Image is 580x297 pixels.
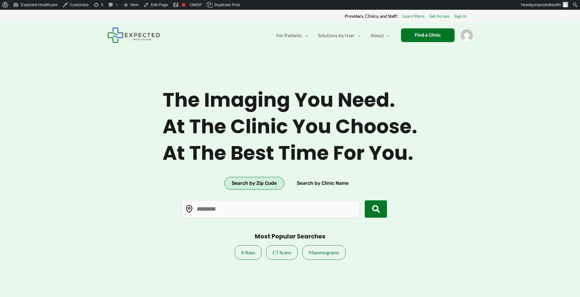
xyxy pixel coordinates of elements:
a: CT Scans [266,245,298,260]
span: expectedhealth [534,2,561,7]
button: Search by Clinic Name [289,177,356,190]
span: At the best time for you. [163,141,417,165]
a: X Rays [235,245,262,260]
span: Menu Toggle [384,25,390,46]
span: Menu Toggle [302,25,308,46]
a: Find a Clinic [401,28,455,42]
a: AboutMenu Toggle [366,25,395,46]
a: For PatientsMenu Toggle [272,25,313,46]
span: For Patients [276,25,302,46]
h3: Most Popular Searches [255,233,325,241]
strong: Providers, Clinics, and Staff: [345,13,398,19]
img: Location pin [185,205,193,213]
nav: Primary Site Navigation [272,25,395,46]
span: The imaging you need. [163,88,417,112]
img: Expected Healthcare Logo - side, dark font, small [107,27,160,43]
a: Mammograms [302,245,346,260]
a: Account icon link [461,32,473,38]
span: Menu Toggle [355,25,361,46]
a: Get Access [429,12,450,20]
span: At the clinic you choose. [163,115,417,138]
div: Focus keyphrase not set [182,3,185,7]
span: Solutions by User [318,25,355,46]
a: Learn More [402,12,424,20]
a: Sign In [454,12,467,20]
button: Search by Zip Code [224,177,284,190]
span: About [371,25,384,46]
a: Solutions by UserMenu Toggle [313,25,366,46]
